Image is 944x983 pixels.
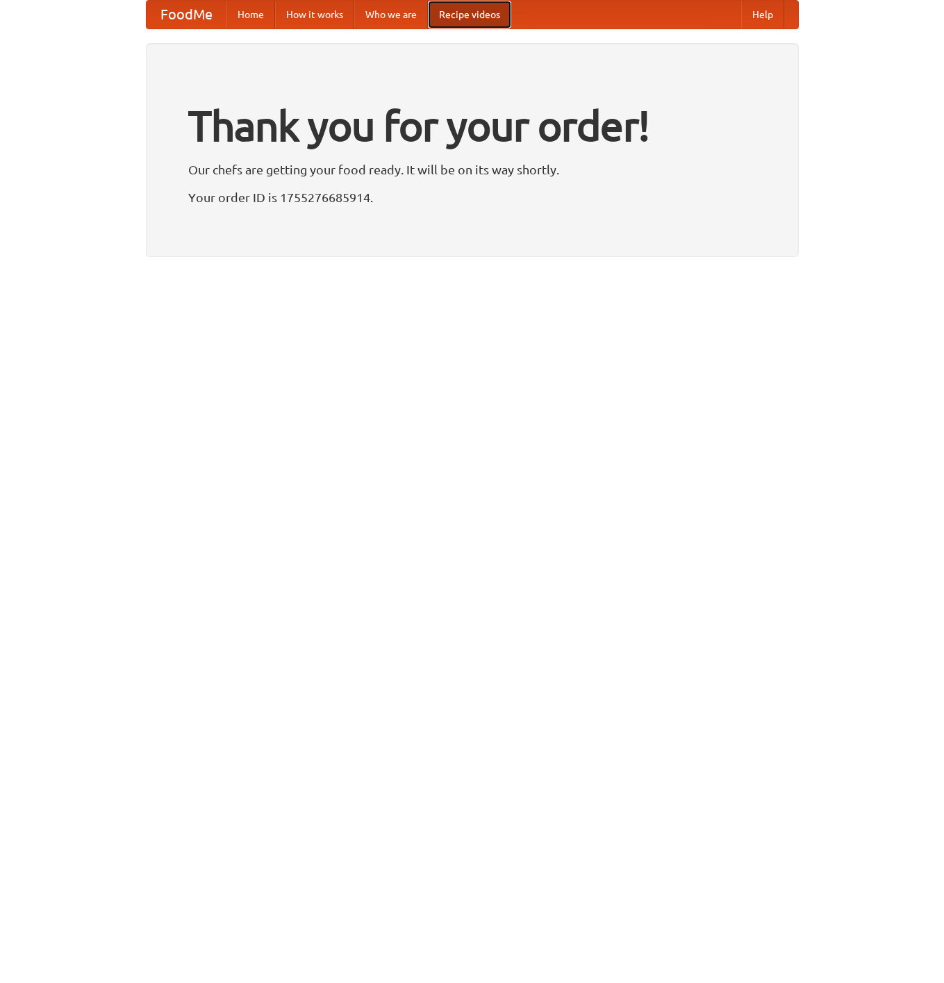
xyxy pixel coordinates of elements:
[275,1,354,28] a: How it works
[147,1,226,28] a: FoodMe
[354,1,428,28] a: Who we are
[428,1,511,28] a: Recipe videos
[741,1,784,28] a: Help
[188,187,756,208] p: Your order ID is 1755276685914.
[188,159,756,180] p: Our chefs are getting your food ready. It will be on its way shortly.
[226,1,275,28] a: Home
[188,92,756,159] h1: Thank you for your order!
